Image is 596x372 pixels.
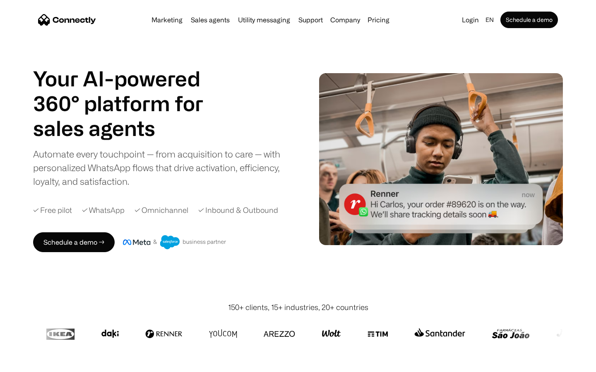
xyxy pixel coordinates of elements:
[500,12,558,28] a: Schedule a demo
[82,205,125,216] div: ✓ WhatsApp
[198,205,278,216] div: ✓ Inbound & Outbound
[33,232,115,252] a: Schedule a demo →
[364,17,393,23] a: Pricing
[17,358,50,369] ul: Language list
[459,14,482,26] a: Login
[33,147,294,188] div: Automate every touchpoint — from acquisition to care — with personalized WhatsApp flows that driv...
[33,66,223,116] h1: Your AI-powered 360° platform for
[33,116,223,141] h1: sales agents
[187,17,233,23] a: Sales agents
[8,357,50,369] aside: Language selected: English
[235,17,293,23] a: Utility messaging
[148,17,186,23] a: Marketing
[295,17,326,23] a: Support
[33,205,72,216] div: ✓ Free pilot
[330,14,360,26] div: Company
[123,235,226,249] img: Meta and Salesforce business partner badge.
[485,14,494,26] div: en
[228,302,368,313] div: 150+ clients, 15+ industries, 20+ countries
[135,205,188,216] div: ✓ Omnichannel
